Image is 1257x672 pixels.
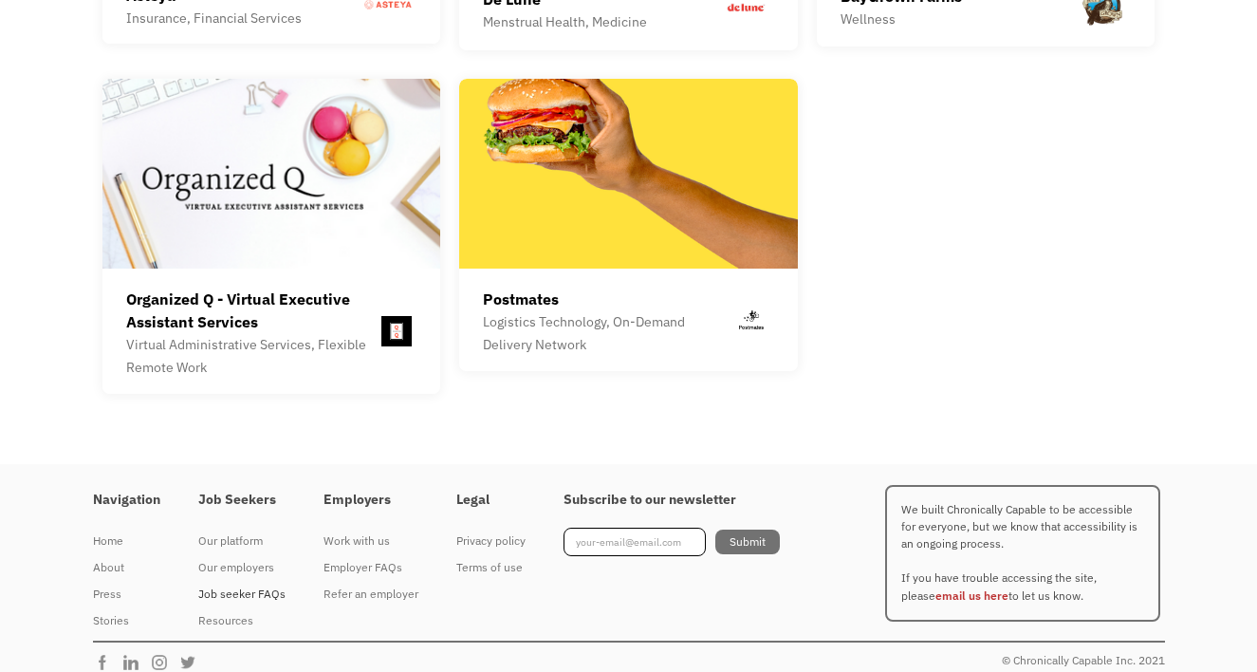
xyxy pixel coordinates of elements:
div: Privacy policy [456,530,526,552]
a: Home [93,528,160,554]
div: Resources [198,609,286,632]
input: Submit [715,530,780,554]
div: Wellness [841,8,962,30]
h4: Subscribe to our newsletter [564,492,780,509]
div: Virtual Administrative Services, Flexible Remote Work [126,333,378,379]
img: Chronically Capable Linkedin Page [121,653,150,672]
h4: Legal [456,492,526,509]
input: your-email@email.com [564,528,706,556]
div: Organized Q - Virtual Executive Assistant Services [126,288,378,333]
div: Logistics Technology, On-Demand Delivery Network [483,310,729,356]
div: Refer an employer [323,583,418,606]
a: Refer an employer [323,581,418,607]
a: email us here [935,588,1008,603]
div: Insurance, Financial Services [126,7,302,29]
div: Menstrual Health, Medicine [483,10,647,33]
a: Organized Q - Virtual Executive Assistant ServicesVirtual Administrative Services, Flexible Remot... [102,79,441,393]
a: Work with us [323,528,418,554]
img: Chronically Capable Twitter Page [178,653,207,672]
form: Footer Newsletter [564,528,780,556]
a: Our platform [198,528,286,554]
h4: Navigation [93,492,160,509]
img: Chronically Capable Instagram Page [150,653,178,672]
a: Our employers [198,554,286,581]
div: Our employers [198,556,286,579]
a: Privacy policy [456,528,526,554]
div: About [93,556,160,579]
a: Employer FAQs [323,554,418,581]
div: Press [93,583,160,606]
div: Work with us [323,530,418,552]
a: Stories [93,607,160,634]
a: Terms of use [456,554,526,581]
div: Employer FAQs [323,556,418,579]
div: Stories [93,609,160,632]
h4: Job Seekers [198,492,286,509]
img: Chronically Capable Facebook Page [93,653,121,672]
div: Postmates [483,288,729,310]
div: © Chronically Capable Inc. 2021 [1002,649,1165,672]
a: Resources [198,607,286,634]
div: Terms of use [456,556,526,579]
div: Home [93,530,160,552]
p: We built Chronically Capable to be accessible for everyone, but we know that accessibility is an ... [885,485,1160,622]
a: Job seeker FAQs [198,581,286,607]
div: Job seeker FAQs [198,583,286,606]
a: About [93,554,160,581]
h4: Employers [323,492,418,509]
a: PostmatesLogistics Technology, On-Demand Delivery Network [459,79,798,370]
a: Press [93,581,160,607]
div: Our platform [198,530,286,552]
